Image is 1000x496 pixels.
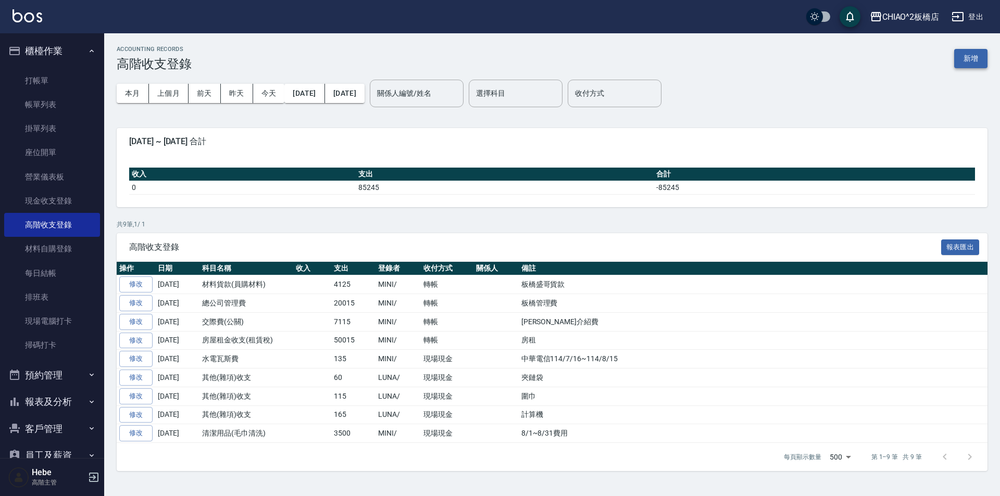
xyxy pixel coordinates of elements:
[376,368,421,387] td: LUNA/
[4,141,100,164] a: 座位開單
[119,333,153,349] a: 修改
[4,93,100,117] a: 帳單列表
[882,10,940,23] div: CHIAO^2板橋店
[199,262,293,275] th: 科目名稱
[119,425,153,441] a: 修改
[199,387,293,405] td: 其他(雜項)收支
[947,7,988,27] button: 登出
[421,350,473,368] td: 現場現金
[421,368,473,387] td: 現場現金
[331,312,376,331] td: 7115
[519,387,988,405] td: 圍巾
[376,331,421,350] td: MINI/
[331,405,376,424] td: 165
[8,467,29,488] img: Person
[376,262,421,275] th: 登錄者
[519,262,988,275] th: 備註
[199,331,293,350] td: 房屋租金收支(租賃稅)
[4,69,100,93] a: 打帳單
[199,294,293,313] td: 總公司管理費
[129,242,941,252] span: 高階收支登錄
[331,424,376,443] td: 3500
[129,136,975,147] span: [DATE] ~ [DATE] 合計
[376,275,421,294] td: MINI/
[117,220,988,229] p: 共 9 筆, 1 / 1
[155,294,199,313] td: [DATE]
[376,312,421,331] td: MINI/
[155,405,199,424] td: [DATE]
[421,262,473,275] th: 收付方式
[199,275,293,294] td: 材料貨款(員購材料)
[519,368,988,387] td: 夾鏈袋
[871,452,922,462] p: 第 1–9 筆 共 9 筆
[155,275,199,294] td: [DATE]
[421,387,473,405] td: 現場現金
[421,331,473,350] td: 轉帳
[119,370,153,386] a: 修改
[199,350,293,368] td: 水電瓦斯費
[954,49,988,68] button: 新增
[784,452,821,462] p: 每頁顯示數量
[519,405,988,424] td: 計算機
[117,262,155,275] th: 操作
[199,405,293,424] td: 其他(雜項)收支
[421,424,473,443] td: 現場現金
[117,46,192,53] h2: ACCOUNTING RECORDS
[840,6,860,27] button: save
[12,9,42,22] img: Logo
[519,312,988,331] td: [PERSON_NAME]介紹費
[331,350,376,368] td: 135
[376,424,421,443] td: MINI/
[129,168,356,181] th: 收入
[189,84,221,103] button: 前天
[119,295,153,311] a: 修改
[117,84,149,103] button: 本月
[376,294,421,313] td: MINI/
[32,478,85,487] p: 高階主管
[155,312,199,331] td: [DATE]
[149,84,189,103] button: 上個月
[421,275,473,294] td: 轉帳
[519,275,988,294] td: 板橋盛哥貨款
[421,294,473,313] td: 轉帳
[4,165,100,189] a: 營業儀表板
[941,239,980,256] button: 報表匯出
[155,262,199,275] th: 日期
[155,424,199,443] td: [DATE]
[331,387,376,405] td: 115
[119,388,153,404] a: 修改
[519,424,988,443] td: 8/1~8/31費用
[119,276,153,292] a: 修改
[155,331,199,350] td: [DATE]
[129,181,356,194] td: 0
[654,168,975,181] th: 合計
[4,388,100,415] button: 報表及分析
[4,285,100,309] a: 排班表
[4,415,100,442] button: 客戶管理
[221,84,253,103] button: 昨天
[331,262,376,275] th: 支出
[4,37,100,65] button: 櫃檯作業
[421,405,473,424] td: 現場現金
[654,181,975,194] td: -85245
[866,6,944,28] button: CHIAO^2板橋店
[4,189,100,213] a: 現金收支登錄
[4,237,100,261] a: 材料自購登錄
[826,443,855,471] div: 500
[4,117,100,141] a: 掛單列表
[4,442,100,469] button: 員工及薪資
[119,407,153,423] a: 修改
[376,405,421,424] td: LUNA/
[421,312,473,331] td: 轉帳
[199,312,293,331] td: 交際費(公關)
[954,53,988,63] a: 新增
[119,314,153,330] a: 修改
[519,294,988,313] td: 板橋管理費
[941,241,980,251] a: 報表匯出
[331,368,376,387] td: 60
[4,333,100,357] a: 掃碼打卡
[32,467,85,478] h5: Hebe
[519,350,988,368] td: 中華電信114/7/16~114/8/15
[325,84,365,103] button: [DATE]
[4,261,100,285] a: 每日結帳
